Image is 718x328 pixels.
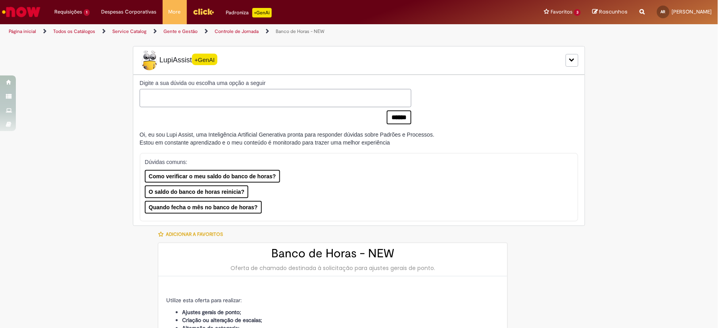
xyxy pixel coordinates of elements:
button: O saldo do banco de horas reinicia? [145,185,248,198]
a: Rascunhos [593,8,628,16]
img: click_logo_yellow_360x200.png [193,6,214,17]
span: [PERSON_NAME] [672,8,712,15]
div: Oferta de chamado destinada à solicitação para ajustes gerais de ponto. [166,264,499,272]
span: +GenAI [192,54,217,65]
span: Favoritos [551,8,572,16]
a: Gente e Gestão [163,28,198,35]
span: 3 [574,9,581,16]
button: Quando fecha o mês no banco de horas? [145,201,262,214]
div: LupiLupiAssist+GenAI [133,46,585,75]
h2: Banco de Horas - NEW [166,247,499,260]
a: Todos os Catálogos [53,28,95,35]
img: ServiceNow [1,4,42,20]
p: +GenAi [252,8,272,17]
strong: Criação ou alteração de escalas; [182,316,262,324]
span: Adicionar a Favoritos [166,231,223,237]
ul: Trilhas de página [6,24,473,39]
div: Padroniza [226,8,272,17]
span: More [169,8,181,16]
strong: Ajustes gerais de ponto; [182,309,241,316]
img: Lupi [140,50,159,70]
span: 1 [84,9,90,16]
a: Service Catalog [112,28,146,35]
span: Despesas Corporativas [102,8,157,16]
span: Requisições [54,8,82,16]
span: LupiAssist [140,50,217,70]
a: Banco de Horas - NEW [276,28,324,35]
button: Como verificar o meu saldo do banco de horas? [145,170,280,183]
a: Página inicial [9,28,36,35]
label: Digite a sua dúvida ou escolha uma opção a seguir [140,79,411,87]
a: Controle de Jornada [215,28,259,35]
span: Rascunhos [599,8,628,15]
button: Adicionar a Favoritos [158,226,227,243]
p: Dúvidas comuns: [145,158,563,166]
div: Oi, eu sou Lupi Assist, uma Inteligência Artificial Generativa pronta para responder dúvidas sobr... [140,131,434,147]
span: Utilize esta oferta para realizar: [166,297,242,304]
span: AR [661,9,666,14]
